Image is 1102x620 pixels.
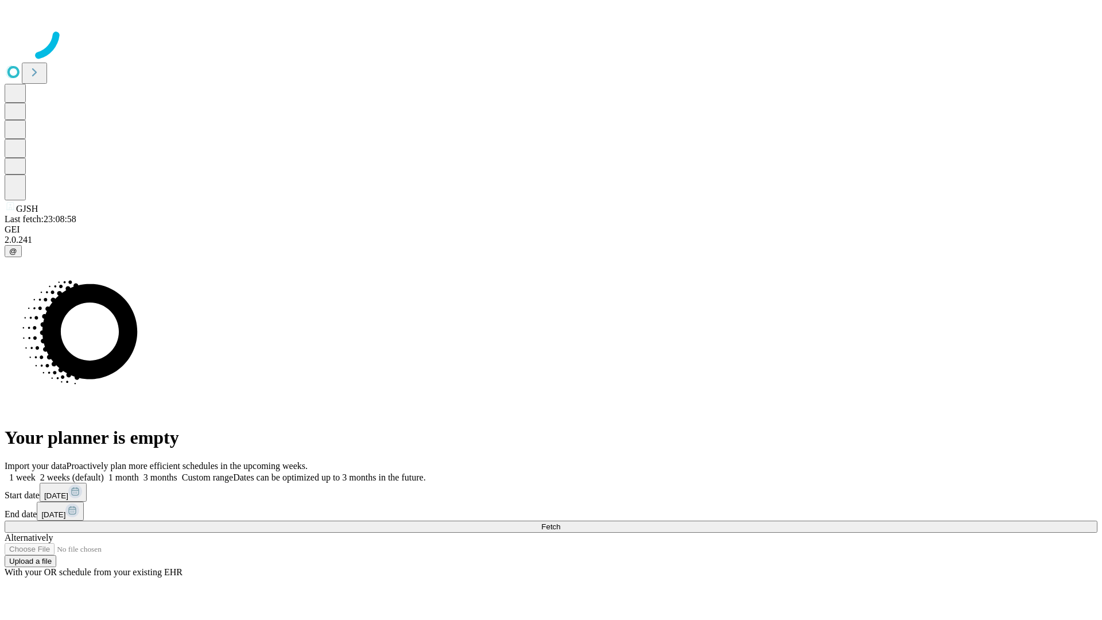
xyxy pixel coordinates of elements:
[9,247,17,255] span: @
[5,235,1097,245] div: 2.0.241
[5,427,1097,448] h1: Your planner is empty
[5,521,1097,533] button: Fetch
[233,472,425,482] span: Dates can be optimized up to 3 months in the future.
[5,214,76,224] span: Last fetch: 23:08:58
[37,502,84,521] button: [DATE]
[40,483,87,502] button: [DATE]
[108,472,139,482] span: 1 month
[5,567,183,577] span: With your OR schedule from your existing EHR
[40,472,104,482] span: 2 weeks (default)
[182,472,233,482] span: Custom range
[16,204,38,214] span: GJSH
[5,461,67,471] span: Import your data
[41,510,65,519] span: [DATE]
[541,522,560,531] span: Fetch
[143,472,177,482] span: 3 months
[44,491,68,500] span: [DATE]
[5,483,1097,502] div: Start date
[5,224,1097,235] div: GEI
[5,533,53,542] span: Alternatively
[5,245,22,257] button: @
[9,472,36,482] span: 1 week
[5,555,56,567] button: Upload a file
[67,461,308,471] span: Proactively plan more efficient schedules in the upcoming weeks.
[5,502,1097,521] div: End date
